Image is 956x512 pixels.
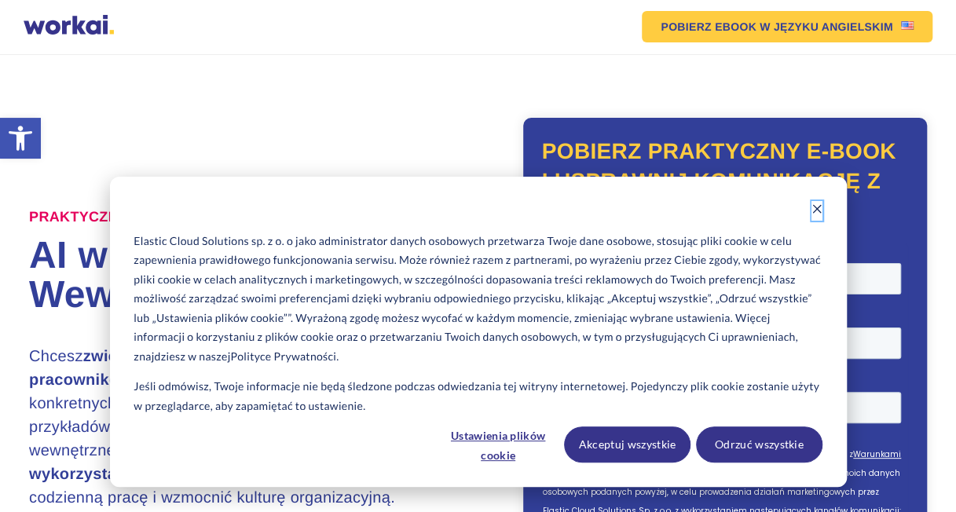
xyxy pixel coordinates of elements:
[696,426,822,463] button: Odrzuć wszystkie
[811,201,822,221] button: Dismiss cookie banner
[542,137,908,225] h2: Pobierz praktyczny e-book i usprawnij komunikację z AI:
[29,209,236,226] label: Praktyczny przewodnik:
[564,426,690,463] button: Akceptuj wszystkie
[134,377,822,415] p: Jeśli odmówisz, Twoje informacje nie będą śledzone podczas odwiedzania tej witryny internetowej. ...
[29,236,478,315] h1: AI w Komunikacji Wewnętrznej
[4,291,14,302] input: wiadomości e-mail*
[134,232,822,367] p: Elastic Cloud Solutions sp. z o. o jako administrator danych osobowych przetwarza Twoje dane osob...
[901,21,914,30] img: US flag
[29,345,433,510] h3: Chcesz Pobierz nasz praktyczny ebook, pełen konkretnych wskazówek, gotowych promptów i przykładów...
[110,177,847,487] div: Cookie banner
[661,21,756,32] em: POBIERZ EBOOK
[20,290,100,302] p: wiadomości e-mail
[438,426,559,463] button: Ustawienia plików cookie
[231,347,339,367] a: Polityce Prywatności.
[68,223,152,235] a: Polityką prywatności
[642,11,932,42] a: POBIERZ EBOOKW JĘZYKU ANGIELSKIMUS flag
